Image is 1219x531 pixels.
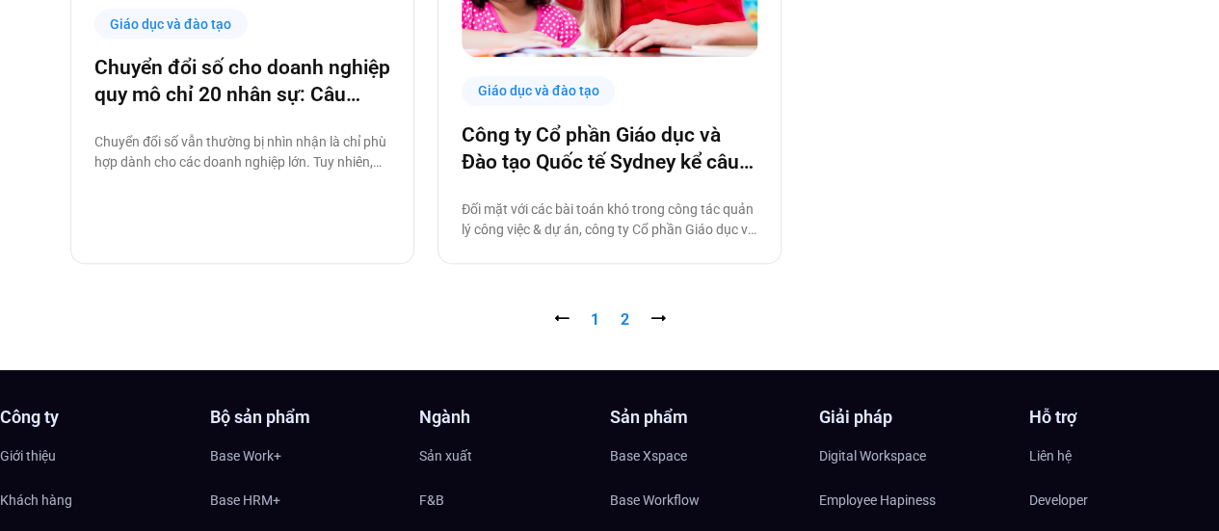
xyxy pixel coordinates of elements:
span: Sản xuất [419,441,472,470]
a: Chuyển đổi số cho doanh nghiệp quy mô chỉ 20 nhân sự: Câu chuyện thành công từ [DATE] Marketers [94,54,390,108]
span: Base Xspace [610,441,687,470]
span: Employee Hapiness [819,486,936,515]
a: Digital Workspace [819,441,1010,470]
span: Base Work+ [210,441,281,470]
span: Base HRM+ [210,486,280,515]
h4: Ngành [419,409,610,426]
a: Employee Hapiness [819,486,1010,515]
a: Base HRM+ [210,486,401,515]
a: Base Xspace [610,441,801,470]
span: Digital Workspace [819,441,926,470]
a: Base Work+ [210,441,401,470]
a: ⭠ [554,310,570,329]
h4: Bộ sản phẩm [210,409,401,426]
span: Liên hệ [1029,441,1072,470]
span: Developer [1029,486,1088,515]
a: Công ty Cổ phần Giáo dục và Đào tạo Quốc tế Sydney kể câu chuyện chuyển đổi số cùng Base [462,121,757,175]
span: Base Workflow [610,486,700,515]
span: 2 [621,310,629,329]
a: F&B [419,486,610,515]
h4: Giải pháp [819,409,1010,426]
nav: Pagination [70,308,1150,332]
span: F&B [419,486,444,515]
span: ⭢ [650,310,666,329]
div: Giáo dục và đào tạo [94,9,249,39]
a: Base Workflow [610,486,801,515]
div: Giáo dục và đào tạo [462,76,616,106]
h4: Sản phẩm [610,409,801,426]
a: Sản xuất [419,441,610,470]
p: Đối mặt với các bài toán khó trong công tác quản lý công việc & dự án, công ty Cổ phần Giáo dục v... [462,199,757,240]
a: 1 [591,310,599,329]
p: Chuyển đổi số vẫn thường bị nhìn nhận là chỉ phù hợp dành cho các doanh nghiệp lớn. Tuy nhiên, câ... [94,132,390,173]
